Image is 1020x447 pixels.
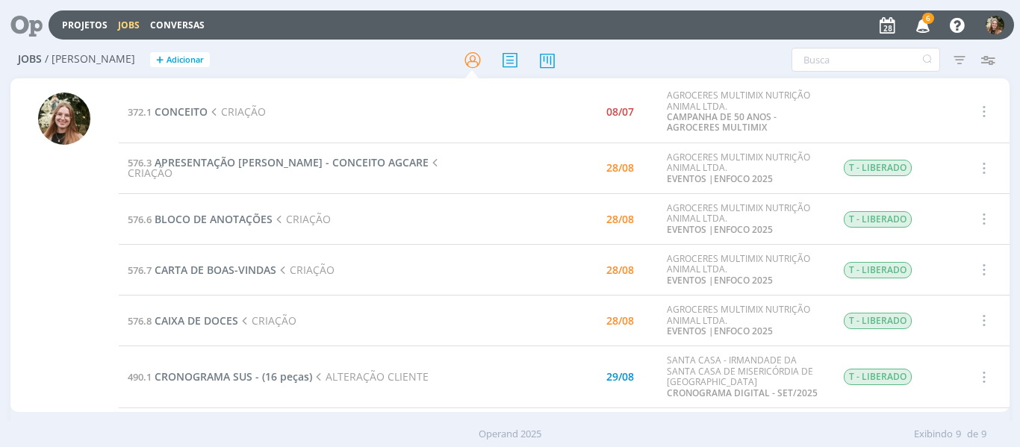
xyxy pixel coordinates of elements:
[128,155,429,169] a: 576.3APRESENTAÇÃO [PERSON_NAME] - CONCEITO AGCARE
[150,19,205,31] a: Conversas
[128,263,276,277] a: 576.7CARTA DE BOAS-VINDAS
[985,12,1005,38] button: L
[667,325,773,337] a: EVENTOS |ENFOCO 2025
[155,155,429,169] span: APRESENTAÇÃO [PERSON_NAME] - CONCEITO AGCARE
[38,93,90,145] img: L
[57,19,112,31] button: Projetos
[155,104,208,119] span: CONCEITO
[238,313,296,328] span: CRIAÇÃO
[150,52,210,68] button: +Adicionar
[128,369,312,384] a: 490.1CRONOGRAMA SUS - (16 peças)
[956,427,961,442] span: 9
[606,372,634,382] div: 29/08
[128,314,152,328] span: 576.8
[128,263,152,277] span: 576.7
[128,213,152,226] span: 576.6
[667,152,821,184] div: AGROCERES MULTIMIX NUTRIÇÃO ANIMAL LTDA.
[128,104,208,119] a: 372.1CONCEITO
[155,212,273,226] span: BLOCO DE ANOTAÇÕES
[155,369,312,384] span: CRONOGRAMA SUS - (16 peças)
[844,211,912,228] span: T - LIBERADO
[667,223,773,236] a: EVENTOS |ENFOCO 2025
[156,52,164,68] span: +
[667,304,821,337] div: AGROCERES MULTIMIX NUTRIÇÃO ANIMAL LTDA.
[155,263,276,277] span: CARTA DE BOAS-VINDAS
[146,19,209,31] button: Conversas
[922,13,934,24] span: 6
[128,313,238,328] a: 576.8CAIXA DE DOCES
[981,427,986,442] span: 9
[667,172,773,185] a: EVENTOS |ENFOCO 2025
[667,90,821,134] div: AGROCERES MULTIMIX NUTRIÇÃO ANIMAL LTDA.
[606,316,634,326] div: 28/08
[18,53,42,66] span: Jobs
[118,19,140,31] a: Jobs
[128,212,273,226] a: 576.6BLOCO DE ANOTAÇÕES
[844,262,912,278] span: T - LIBERADO
[967,427,978,442] span: de
[276,263,335,277] span: CRIAÇÃO
[844,160,912,176] span: T - LIBERADO
[128,155,442,180] span: CRIAÇÃO
[312,369,429,384] span: ALTERAÇÃO CLIENTE
[667,110,777,134] a: CAMPANHA DE 50 ANOS - AGROCERES MULTIMIX
[155,313,238,328] span: CAIXA DE DOCES
[844,369,912,385] span: T - LIBERADO
[606,265,634,275] div: 28/08
[128,370,152,384] span: 490.1
[606,214,634,225] div: 28/08
[606,163,634,173] div: 28/08
[844,313,912,329] span: T - LIBERADO
[667,387,818,399] a: CRONOGRAMA DIGITAL - SET/2025
[667,355,821,398] div: SANTA CASA - IRMANDADE DA SANTA CASA DE MISERICÓRDIA DE [GEOGRAPHIC_DATA]
[128,156,152,169] span: 576.3
[606,107,634,117] div: 08/07
[208,104,266,119] span: CRIAÇÃO
[45,53,135,66] span: / [PERSON_NAME]
[986,16,1004,34] img: L
[907,12,937,39] button: 6
[273,212,331,226] span: CRIAÇÃO
[667,203,821,235] div: AGROCERES MULTIMIX NUTRIÇÃO ANIMAL LTDA.
[914,427,953,442] span: Exibindo
[167,55,204,65] span: Adicionar
[113,19,144,31] button: Jobs
[792,48,940,72] input: Busca
[667,254,821,286] div: AGROCERES MULTIMIX NUTRIÇÃO ANIMAL LTDA.
[667,274,773,287] a: EVENTOS |ENFOCO 2025
[62,19,108,31] a: Projetos
[128,105,152,119] span: 372.1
